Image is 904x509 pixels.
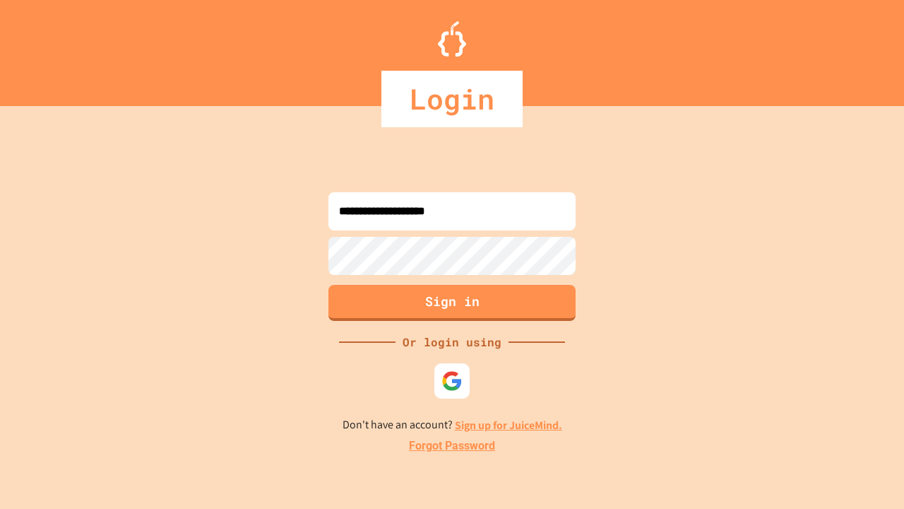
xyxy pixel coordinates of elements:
img: Logo.svg [438,21,466,57]
a: Sign up for JuiceMind. [455,418,562,433]
div: Or login using [395,334,509,351]
a: Forgot Password [409,438,495,455]
img: google-icon.svg [441,370,463,392]
button: Sign in [328,285,576,321]
div: Login [381,71,523,127]
p: Don't have an account? [343,416,562,434]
